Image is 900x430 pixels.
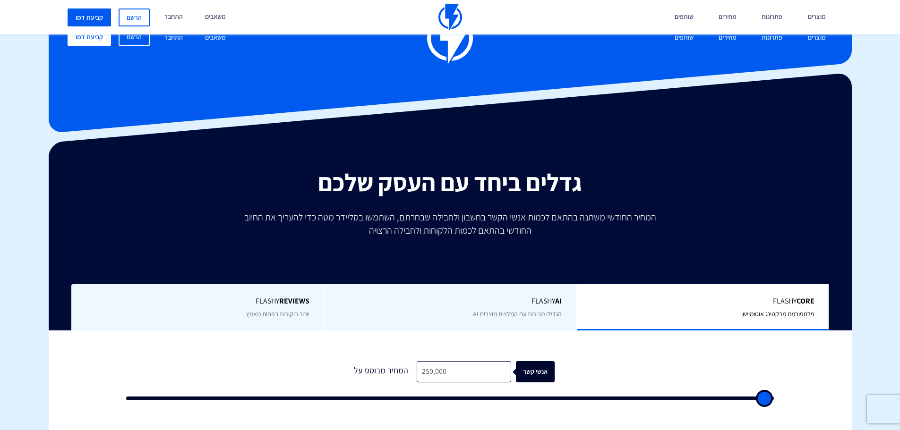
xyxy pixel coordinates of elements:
b: REVIEWS [279,296,309,306]
span: יותר ביקורות בפחות מאמץ [246,310,309,318]
a: פתרונות [754,28,789,48]
a: הרשם [119,28,150,46]
a: קביעת דמו [68,8,111,26]
span: פלטפורמת מרקטינג אוטומיישן [741,310,814,318]
a: מחירים [711,28,744,48]
div: המחיר מבוסס על [346,361,417,382]
div: אנשי קשר [521,361,560,382]
b: Core [797,296,814,306]
a: קביעת דמו [68,28,111,46]
span: Flashy [591,296,814,307]
a: התחבר [157,28,190,48]
a: שותפים [668,28,701,48]
p: המחיר החודשי משתנה בהתאם לכמות אנשי הקשר בחשבון ולחבילה שבחרתם, השתמשו בסליידר מטה כדי להעריך את ... [238,211,663,237]
h2: גדלים ביחד עם העסק שלכם [56,169,845,196]
a: משאבים [198,28,233,48]
a: הרשם [119,8,150,26]
span: Flashy [86,296,309,307]
a: מוצרים [801,28,833,48]
b: AI [555,296,562,306]
span: הגדילו מכירות עם המלצות מוצרים AI [473,310,562,318]
span: Flashy [339,296,562,307]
